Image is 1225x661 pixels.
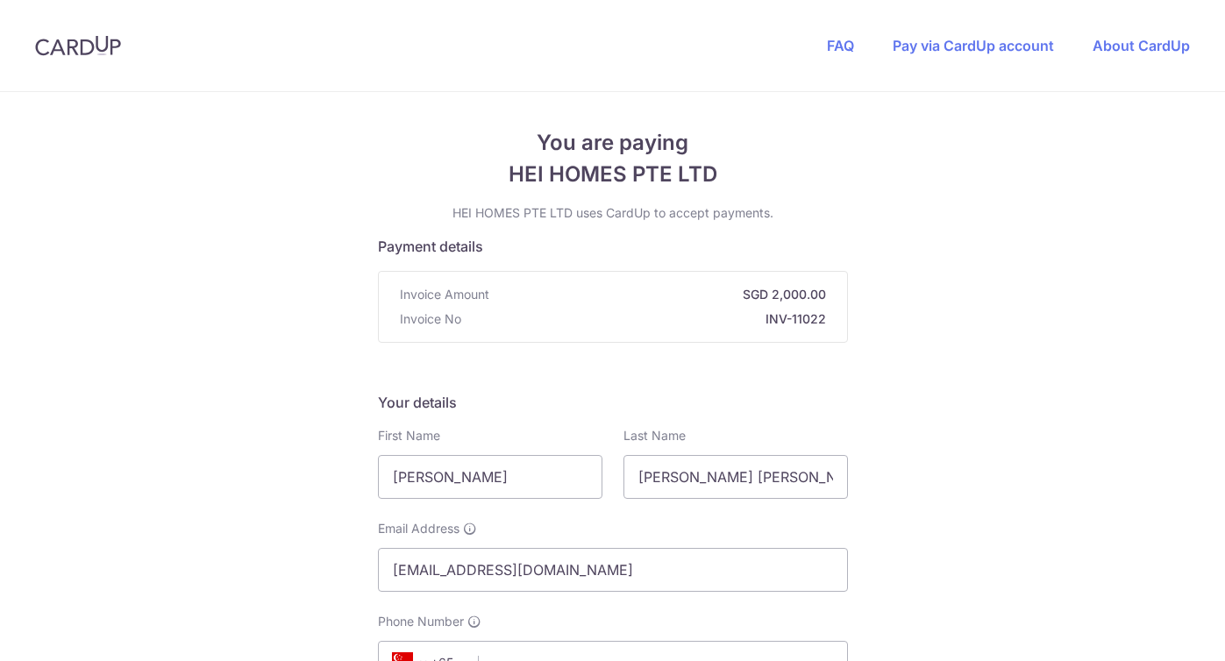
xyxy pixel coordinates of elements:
[378,548,848,592] input: Email address
[378,204,848,222] p: HEI HOMES PTE LTD uses CardUp to accept payments.
[400,286,489,303] span: Invoice Amount
[893,37,1054,54] a: Pay via CardUp account
[378,455,602,499] input: First name
[400,310,461,328] span: Invoice No
[1093,37,1190,54] a: About CardUp
[496,286,826,303] strong: SGD 2,000.00
[468,310,826,328] strong: INV-11022
[378,127,848,159] span: You are paying
[378,392,848,413] h5: Your details
[378,159,848,190] span: HEI HOMES PTE LTD
[378,236,848,257] h5: Payment details
[378,520,459,537] span: Email Address
[827,37,854,54] a: FAQ
[623,455,848,499] input: Last name
[35,35,121,56] img: CardUp
[623,427,686,444] label: Last Name
[378,427,440,444] label: First Name
[378,613,464,630] span: Phone Number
